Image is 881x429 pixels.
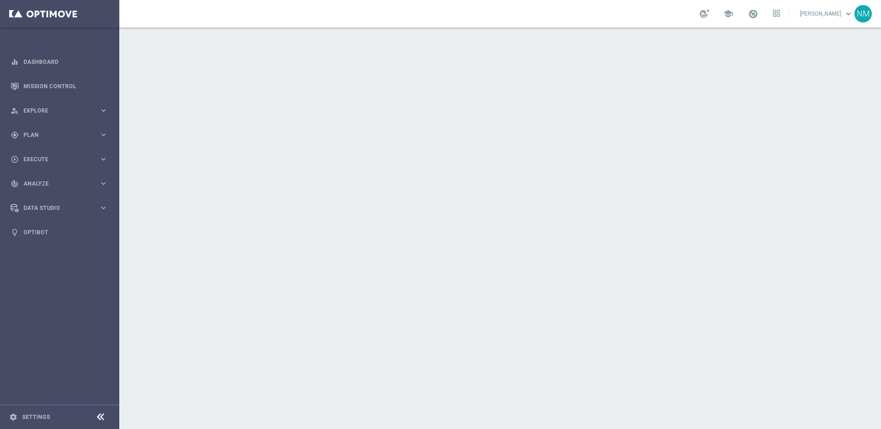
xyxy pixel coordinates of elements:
[799,7,854,21] a: [PERSON_NAME]keyboard_arrow_down
[23,50,108,74] a: Dashboard
[11,155,19,164] i: play_circle_outline
[11,58,19,66] i: equalizer
[11,228,19,237] i: lightbulb
[23,132,99,138] span: Plan
[99,106,108,115] i: keyboard_arrow_right
[11,131,99,139] div: Plan
[11,50,108,74] div: Dashboard
[23,220,108,244] a: Optibot
[10,229,108,236] button: lightbulb Optibot
[854,5,872,23] div: NM
[23,74,108,98] a: Mission Control
[11,155,99,164] div: Execute
[11,180,19,188] i: track_changes
[10,131,108,139] button: gps_fixed Plan keyboard_arrow_right
[11,131,19,139] i: gps_fixed
[10,180,108,187] button: track_changes Analyze keyboard_arrow_right
[99,155,108,164] i: keyboard_arrow_right
[23,108,99,113] span: Explore
[23,157,99,162] span: Execute
[11,204,99,212] div: Data Studio
[23,205,99,211] span: Data Studio
[99,130,108,139] i: keyboard_arrow_right
[11,107,19,115] i: person_search
[22,414,50,420] a: Settings
[723,9,733,19] span: school
[9,413,17,421] i: settings
[99,179,108,188] i: keyboard_arrow_right
[843,9,853,19] span: keyboard_arrow_down
[11,180,99,188] div: Analyze
[10,204,108,212] button: Data Studio keyboard_arrow_right
[99,203,108,212] i: keyboard_arrow_right
[10,83,108,90] button: Mission Control
[10,58,108,66] button: equalizer Dashboard
[23,181,99,186] span: Analyze
[10,156,108,163] button: play_circle_outline Execute keyboard_arrow_right
[11,220,108,244] div: Optibot
[10,107,108,114] button: person_search Explore keyboard_arrow_right
[11,107,99,115] div: Explore
[11,74,108,98] div: Mission Control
